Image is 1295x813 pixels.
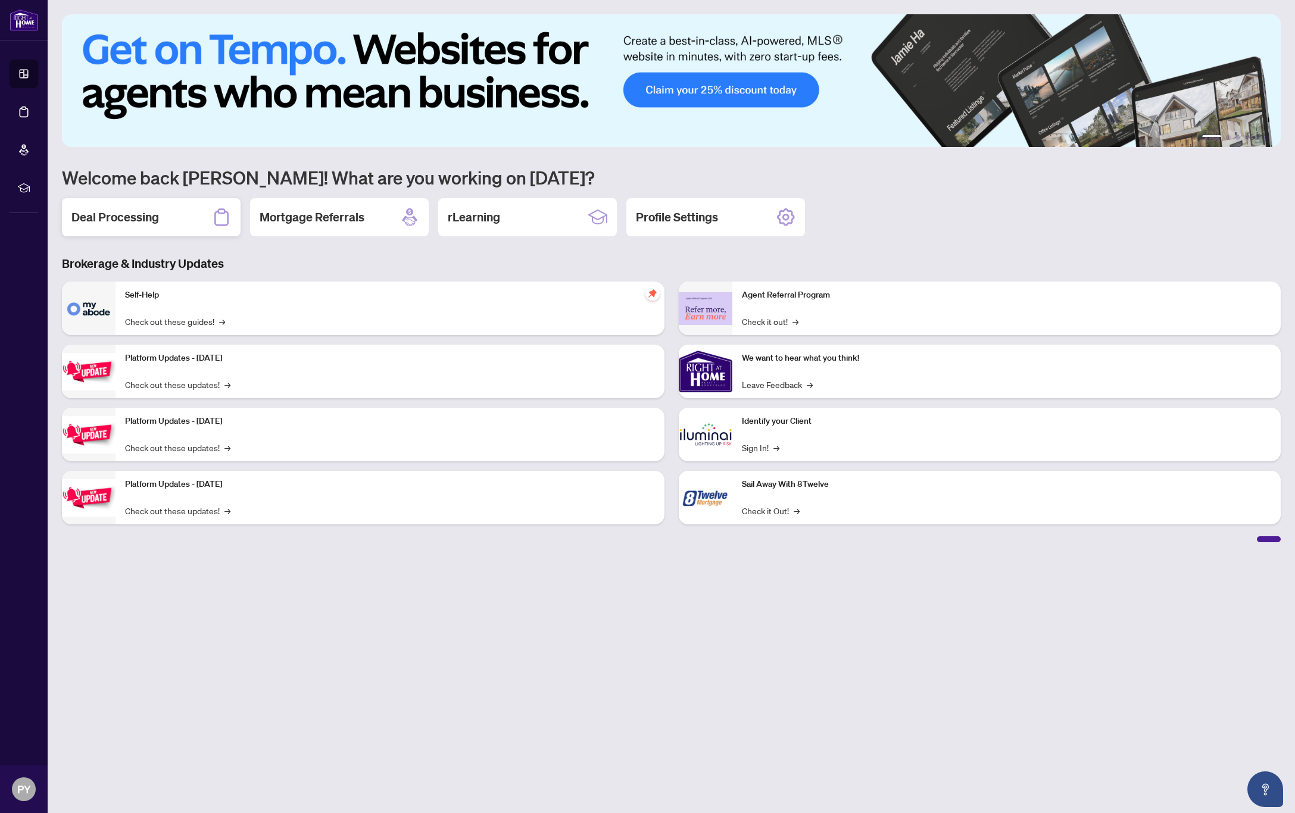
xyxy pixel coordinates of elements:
[62,282,116,335] img: Self-Help
[1202,135,1221,140] button: 1
[62,479,116,517] img: Platform Updates - June 23, 2025
[224,504,230,517] span: →
[125,315,225,328] a: Check out these guides!→
[224,378,230,391] span: →
[17,781,31,798] span: PY
[742,378,813,391] a: Leave Feedback→
[645,286,660,301] span: pushpin
[679,408,732,461] img: Identify your Client
[742,315,798,328] a: Check it out!→
[125,415,655,428] p: Platform Updates - [DATE]
[62,166,1281,189] h1: Welcome back [PERSON_NAME]! What are you working on [DATE]?
[62,255,1281,272] h3: Brokerage & Industry Updates
[742,352,1272,365] p: We want to hear what you think!
[742,415,1272,428] p: Identify your Client
[679,471,732,524] img: Sail Away With 8Twelve
[125,504,230,517] a: Check out these updates!→
[1247,771,1283,807] button: Open asap
[448,209,500,226] h2: rLearning
[224,441,230,454] span: →
[742,478,1272,491] p: Sail Away With 8Twelve
[125,478,655,491] p: Platform Updates - [DATE]
[1245,135,1250,140] button: 4
[742,504,800,517] a: Check it Out!→
[125,352,655,365] p: Platform Updates - [DATE]
[260,209,364,226] h2: Mortgage Referrals
[792,315,798,328] span: →
[742,441,779,454] a: Sign In!→
[1226,135,1231,140] button: 2
[62,14,1281,147] img: Slide 0
[773,441,779,454] span: →
[679,345,732,398] img: We want to hear what you think!
[62,416,116,454] img: Platform Updates - July 8, 2025
[62,353,116,390] img: Platform Updates - July 21, 2025
[794,504,800,517] span: →
[125,441,230,454] a: Check out these updates!→
[1235,135,1240,140] button: 3
[125,289,655,302] p: Self-Help
[679,292,732,325] img: Agent Referral Program
[636,209,718,226] h2: Profile Settings
[219,315,225,328] span: →
[10,9,38,31] img: logo
[742,289,1272,302] p: Agent Referral Program
[1255,135,1259,140] button: 5
[125,378,230,391] a: Check out these updates!→
[807,378,813,391] span: →
[71,209,159,226] h2: Deal Processing
[1264,135,1269,140] button: 6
